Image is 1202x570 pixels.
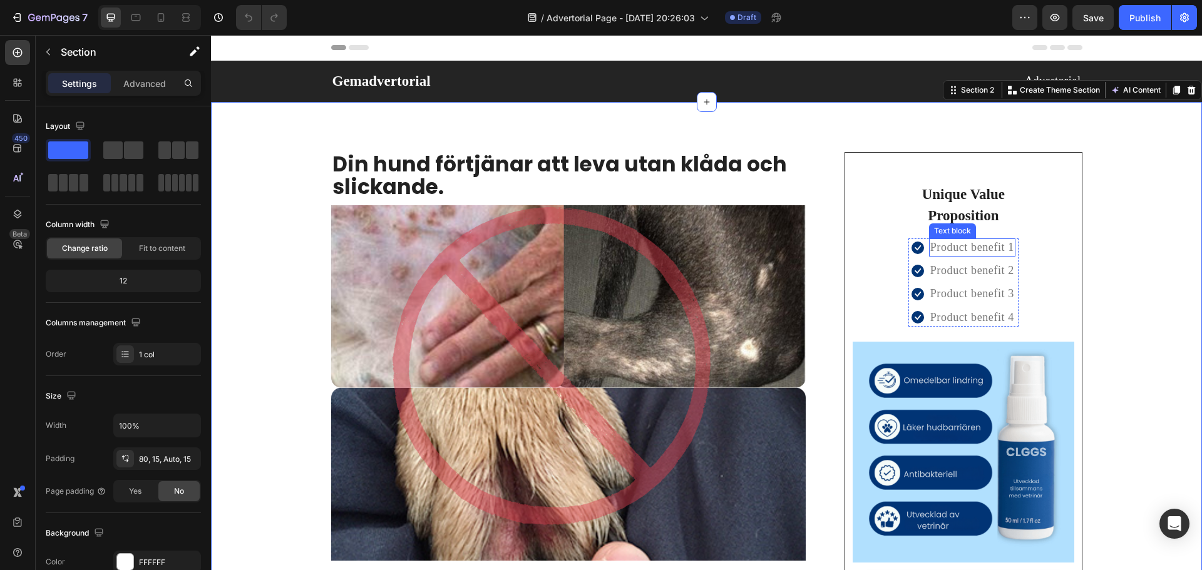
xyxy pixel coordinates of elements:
[9,229,30,239] div: Beta
[211,35,1202,570] iframe: Design area
[121,115,576,166] span: Din hund förtjänar att leva utan klåda och slickande
[139,243,185,254] span: Fit to content
[737,12,756,23] span: Draft
[48,272,198,290] div: 12
[62,77,97,90] p: Settings
[46,525,106,542] div: Background
[5,5,93,30] button: 7
[1072,5,1114,30] button: Save
[547,11,695,24] span: Advertorial Page - [DATE] 20:26:03
[1159,509,1189,539] div: Open Intercom Messenger
[174,486,184,497] span: No
[129,486,141,497] span: Yes
[497,38,870,54] p: Advertorial
[46,118,88,135] div: Layout
[120,170,595,526] img: Alt Image
[236,5,287,30] div: Undo/Redo
[699,149,806,192] p: Unique Value Proposition
[719,251,803,267] p: Product benefit 3
[46,315,143,332] div: Columns management
[719,275,803,290] p: Product benefit 4
[46,420,66,431] div: Width
[46,486,106,497] div: Page padding
[642,307,863,527] img: Alt Image
[139,349,198,360] div: 1 col
[139,557,198,568] div: FFFFFF
[1129,11,1161,24] div: Publish
[139,454,198,465] div: 80, 15, Auto, 15
[1119,5,1171,30] button: Publish
[61,44,163,59] p: Section
[46,216,112,233] div: Column width
[46,388,79,405] div: Size
[719,228,803,243] p: Product benefit 2
[541,11,544,24] span: /
[897,48,952,63] button: AI Content
[46,349,66,360] div: Order
[46,453,74,464] div: Padding
[12,133,30,143] div: 450
[227,137,233,166] span: .
[747,49,786,61] div: Section 2
[123,77,166,90] p: Advanced
[721,190,763,201] div: Text block
[1083,13,1104,23] span: Save
[809,49,889,61] p: Create Theme Section
[114,414,200,437] input: Auto
[46,556,65,567] div: Color
[82,10,88,25] p: 7
[719,205,803,220] p: Product benefit 1
[62,243,108,254] span: Change ratio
